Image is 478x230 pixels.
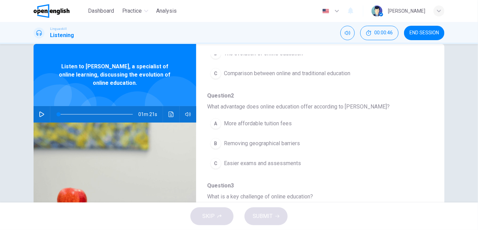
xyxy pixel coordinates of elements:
div: B [210,138,221,149]
button: BRemoving geographical barriers [207,135,398,152]
span: Dashboard [88,7,114,15]
span: Linguaskill [50,26,67,31]
span: Listen to [PERSON_NAME], a specialist of online learning, discussing the evolution of online educ... [56,62,174,87]
div: A [210,118,221,129]
div: Hide [360,26,399,40]
span: What is a key challenge of online education? [207,193,423,201]
span: Question 2 [207,92,423,100]
a: OpenEnglish logo [34,4,85,18]
button: END SESSION [404,26,444,40]
span: Practice [122,7,142,15]
div: Mute [340,26,355,40]
span: Removing geographical barriers [224,139,300,148]
span: Question 3 [207,182,423,190]
span: 01m 21s [138,106,163,123]
div: C [210,158,221,169]
button: Dashboard [85,5,117,17]
div: C [210,68,221,79]
button: CComparison between online and traditional education [207,65,398,82]
button: Click to see the audio transcription [166,106,177,123]
button: CEasier exams and assessments [207,155,398,172]
img: OpenEnglish logo [34,4,70,18]
div: [PERSON_NAME] [388,7,425,15]
button: AMore affordable tuition fees [207,115,398,132]
img: en [322,9,330,14]
span: What advantage does online education offer according to [PERSON_NAME]? [207,103,423,111]
h1: Listening [50,31,74,39]
span: Comparison between online and traditional education [224,69,350,78]
span: END SESSION [410,30,439,36]
span: Analysis [156,7,177,15]
img: Profile picture [372,5,382,16]
span: 00:00:46 [374,30,393,36]
span: Easier exams and assessments [224,159,301,168]
button: Analysis [154,5,180,17]
span: More affordable tuition fees [224,119,292,128]
button: Practice [119,5,151,17]
button: 00:00:46 [360,26,399,40]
